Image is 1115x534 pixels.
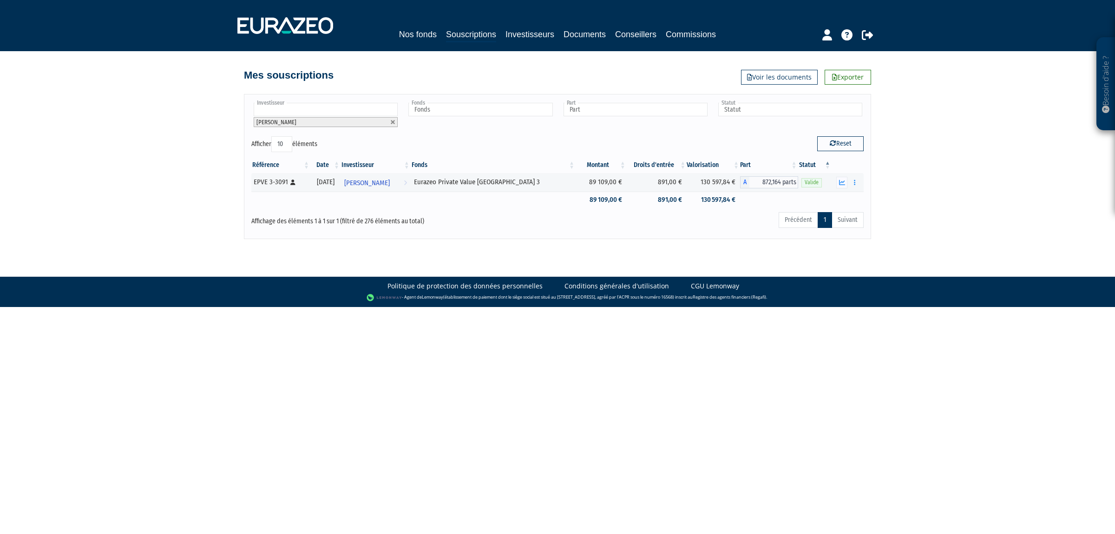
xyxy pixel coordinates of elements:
div: A - Eurazeo Private Value Europe 3 [740,176,798,188]
i: Voir l'investisseur [404,174,407,192]
img: 1732889491-logotype_eurazeo_blanc_rvb.png [237,17,333,34]
img: logo-lemonway.png [367,293,402,302]
a: Registre des agents financiers (Regafi) [693,294,766,300]
p: Besoin d'aide ? [1101,42,1111,126]
div: [DATE] [314,177,337,187]
span: [PERSON_NAME] [256,119,296,126]
th: Valorisation: activer pour trier la colonne par ordre croissant [687,157,740,173]
div: Eurazeo Private Value [GEOGRAPHIC_DATA] 3 [414,177,572,187]
td: 89 109,00 € [576,173,627,192]
button: Reset [817,136,864,151]
th: Investisseur: activer pour trier la colonne par ordre croissant [341,157,411,173]
td: 130 597,84 € [687,192,740,208]
td: 89 109,00 € [576,192,627,208]
a: Investisseurs [505,28,554,41]
th: Droits d'entrée: activer pour trier la colonne par ordre croissant [627,157,687,173]
span: Valide [801,178,822,187]
th: Référence : activer pour trier la colonne par ordre croissant [251,157,310,173]
a: Politique de protection des données personnelles [387,281,543,291]
h4: Mes souscriptions [244,70,334,81]
td: 130 597,84 € [687,173,740,192]
a: Conseillers [615,28,656,41]
a: Documents [564,28,606,41]
td: 891,00 € [627,173,687,192]
select: Afficheréléments [271,136,292,152]
a: Exporter [825,70,871,85]
th: Montant: activer pour trier la colonne par ordre croissant [576,157,627,173]
a: Voir les documents [741,70,818,85]
a: Lemonway [422,294,443,300]
span: [PERSON_NAME] [344,174,390,192]
a: Conditions générales d'utilisation [564,281,669,291]
span: 872,164 parts [749,176,798,188]
th: Part: activer pour trier la colonne par ordre croissant [740,157,798,173]
a: 1 [818,212,832,228]
a: CGU Lemonway [691,281,739,291]
a: Commissions [666,28,716,41]
a: [PERSON_NAME] [341,173,411,192]
i: [Français] Personne physique [290,180,295,185]
div: EPVE 3-3091 [254,177,307,187]
th: Date: activer pour trier la colonne par ordre croissant [310,157,341,173]
span: A [740,176,749,188]
div: - Agent de (établissement de paiement dont le siège social est situé au [STREET_ADDRESS], agréé p... [9,293,1106,302]
th: Fonds: activer pour trier la colonne par ordre croissant [411,157,576,173]
a: Nos fonds [399,28,437,41]
th: Statut : activer pour trier la colonne par ordre d&eacute;croissant [798,157,832,173]
div: Affichage des éléments 1 à 1 sur 1 (filtré de 276 éléments au total) [251,211,498,226]
a: Souscriptions [446,28,496,42]
label: Afficher éléments [251,136,317,152]
td: 891,00 € [627,192,687,208]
